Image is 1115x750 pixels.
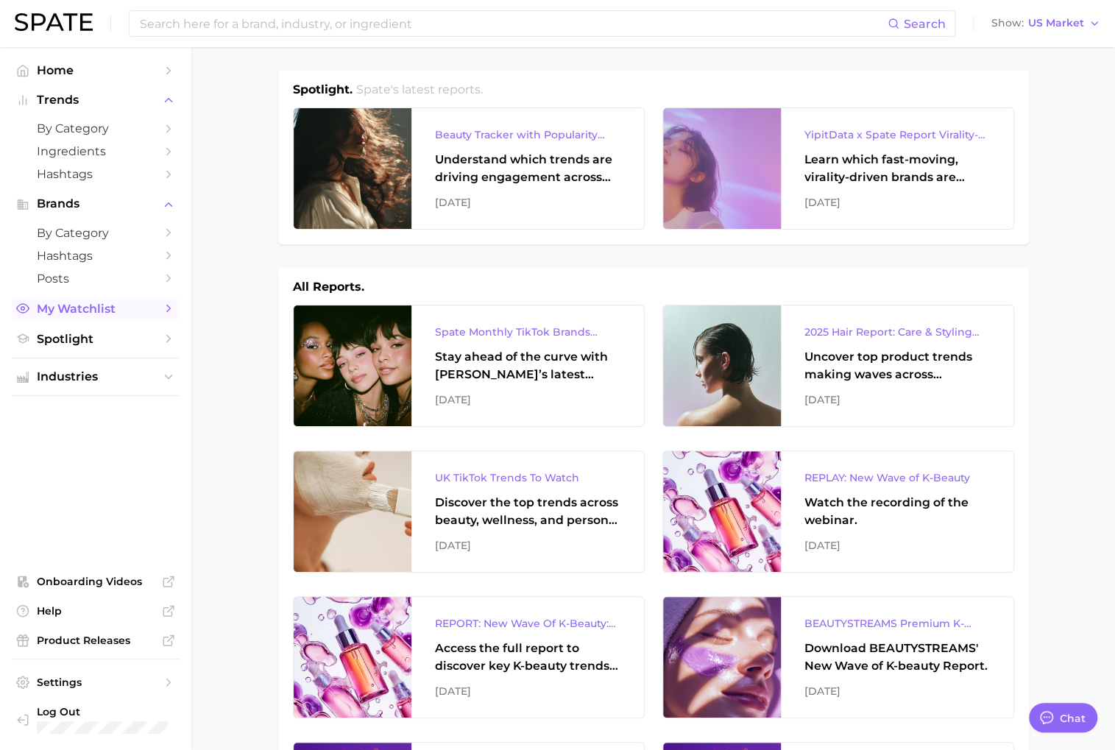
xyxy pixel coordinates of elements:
[138,11,888,36] input: Search here for a brand, industry, or ingredient
[356,81,483,99] h2: Spate's latest reports.
[804,640,990,675] div: Download BEAUTYSTREAMS' New Wave of K-beauty Report.
[12,600,180,622] a: Help
[804,537,990,554] div: [DATE]
[37,575,155,588] span: Onboarding Videos
[435,323,620,341] div: Spate Monthly TikTok Brands Tracker
[804,151,990,186] div: Learn which fast-moving, virality-driven brands are leading the pack, the risks of viral growth, ...
[435,194,620,211] div: [DATE]
[293,278,364,296] h1: All Reports.
[12,140,180,163] a: Ingredients
[12,117,180,140] a: by Category
[37,634,155,647] span: Product Releases
[804,469,990,487] div: REPLAY: New Wave of K-Beauty
[804,323,990,341] div: 2025 Hair Report: Care & Styling Products
[37,272,155,286] span: Posts
[804,348,990,383] div: Uncover top product trends making waves across platforms — along with key insights into benefits,...
[12,570,180,592] a: Onboarding Videos
[662,450,1014,573] a: REPLAY: New Wave of K-BeautyWatch the recording of the webinar.[DATE]
[991,19,1024,27] span: Show
[37,93,155,107] span: Trends
[435,537,620,554] div: [DATE]
[662,107,1014,230] a: YipitData x Spate Report Virality-Driven Brands Are Taking a Slice of the Beauty PieLearn which f...
[904,17,946,31] span: Search
[12,193,180,215] button: Brands
[12,89,180,111] button: Trends
[988,14,1104,33] button: ShowUS Market
[37,249,155,263] span: Hashtags
[37,604,155,618] span: Help
[12,267,180,290] a: Posts
[37,63,155,77] span: Home
[12,163,180,185] a: Hashtags
[12,671,180,693] a: Settings
[12,59,180,82] a: Home
[37,302,155,316] span: My Watchlist
[293,450,645,573] a: UK TikTok Trends To WatchDiscover the top trends across beauty, wellness, and personal care on Ti...
[435,640,620,675] div: Access the full report to discover key K-beauty trends influencing [DATE] beauty market
[12,244,180,267] a: Hashtags
[804,494,990,529] div: Watch the recording of the webinar.
[37,332,155,346] span: Spotlight
[12,297,180,320] a: My Watchlist
[662,305,1014,427] a: 2025 Hair Report: Care & Styling ProductsUncover top product trends making waves across platforms...
[37,705,168,718] span: Log Out
[435,348,620,383] div: Stay ahead of the curve with [PERSON_NAME]’s latest monthly tracker, spotlighting the fastest-gro...
[293,81,353,99] h1: Spotlight.
[435,151,620,186] div: Understand which trends are driving engagement across platforms in the skin, hair, makeup, and fr...
[435,682,620,700] div: [DATE]
[804,391,990,408] div: [DATE]
[12,366,180,388] button: Industries
[293,596,645,718] a: REPORT: New Wave Of K-Beauty: [GEOGRAPHIC_DATA]’s Trending Innovations In Skincare & Color Cosmet...
[37,370,155,383] span: Industries
[435,469,620,487] div: UK TikTok Trends To Watch
[435,126,620,144] div: Beauty Tracker with Popularity Index
[804,615,990,632] div: BEAUTYSTREAMS Premium K-beauty Trends Report
[12,222,180,244] a: by Category
[37,676,155,689] span: Settings
[37,197,155,211] span: Brands
[15,13,93,31] img: SPATE
[37,167,155,181] span: Hashtags
[804,682,990,700] div: [DATE]
[804,194,990,211] div: [DATE]
[435,494,620,529] div: Discover the top trends across beauty, wellness, and personal care on TikTok [GEOGRAPHIC_DATA].
[12,701,180,738] a: Log out. Currently logged in with e-mail adam@spate.nyc.
[662,596,1014,718] a: BEAUTYSTREAMS Premium K-beauty Trends ReportDownload BEAUTYSTREAMS' New Wave of K-beauty Report.[...
[37,121,155,135] span: by Category
[1028,19,1084,27] span: US Market
[804,126,990,144] div: YipitData x Spate Report Virality-Driven Brands Are Taking a Slice of the Beauty Pie
[293,305,645,427] a: Spate Monthly TikTok Brands TrackerStay ahead of the curve with [PERSON_NAME]’s latest monthly tr...
[12,629,180,651] a: Product Releases
[37,226,155,240] span: by Category
[12,328,180,350] a: Spotlight
[435,615,620,632] div: REPORT: New Wave Of K-Beauty: [GEOGRAPHIC_DATA]’s Trending Innovations In Skincare & Color Cosmetics
[435,391,620,408] div: [DATE]
[293,107,645,230] a: Beauty Tracker with Popularity IndexUnderstand which trends are driving engagement across platfor...
[37,144,155,158] span: Ingredients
